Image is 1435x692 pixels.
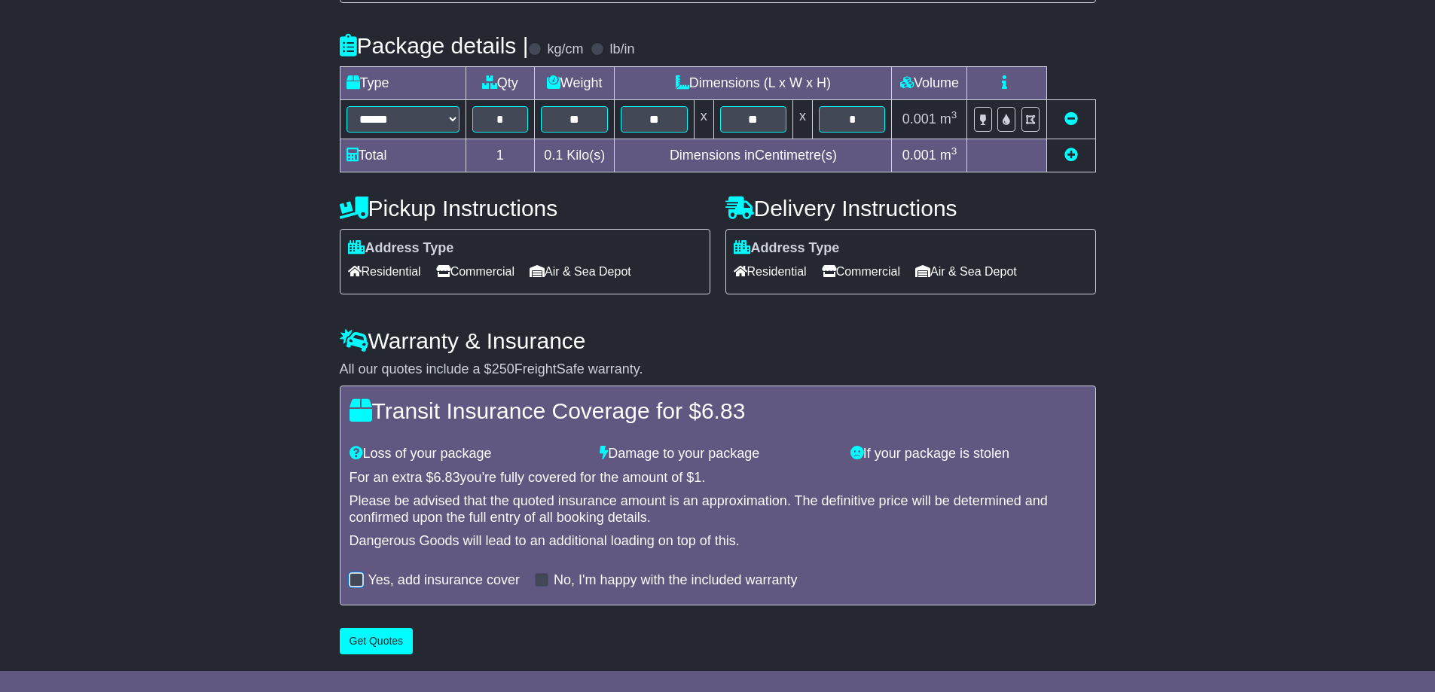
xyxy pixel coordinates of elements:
[350,398,1086,423] h4: Transit Insurance Coverage for $
[734,260,807,283] span: Residential
[340,196,710,221] h4: Pickup Instructions
[902,148,936,163] span: 0.001
[466,66,535,99] td: Qty
[530,260,631,283] span: Air & Sea Depot
[340,628,414,654] button: Get Quotes
[592,446,843,462] div: Damage to your package
[535,139,615,172] td: Kilo(s)
[466,139,535,172] td: 1
[822,260,900,283] span: Commercial
[348,260,421,283] span: Residential
[340,328,1096,353] h4: Warranty & Insurance
[1064,111,1078,127] a: Remove this item
[915,260,1017,283] span: Air & Sea Depot
[1064,148,1078,163] a: Add new item
[434,470,460,485] span: 6.83
[340,361,1096,378] div: All our quotes include a $ FreightSafe warranty.
[544,148,563,163] span: 0.1
[615,139,892,172] td: Dimensions in Centimetre(s)
[701,398,745,423] span: 6.83
[342,446,593,462] div: Loss of your package
[843,446,1094,462] div: If your package is stolen
[940,148,957,163] span: m
[348,240,454,257] label: Address Type
[694,99,713,139] td: x
[340,66,466,99] td: Type
[350,493,1086,526] div: Please be advised that the quoted insurance amount is an approximation. The definitive price will...
[492,361,514,376] span: 250
[902,111,936,127] span: 0.001
[892,66,967,99] td: Volume
[615,66,892,99] td: Dimensions (L x W x H)
[350,533,1086,550] div: Dangerous Goods will lead to an additional loading on top of this.
[940,111,957,127] span: m
[436,260,514,283] span: Commercial
[725,196,1096,221] h4: Delivery Instructions
[350,470,1086,486] div: For an extra $ you're fully covered for the amount of $ .
[609,41,634,58] label: lb/in
[951,109,957,120] sup: 3
[793,99,813,139] td: x
[734,240,840,257] label: Address Type
[951,145,957,157] sup: 3
[694,470,701,485] span: 1
[368,572,520,589] label: Yes, add insurance cover
[340,33,529,58] h4: Package details |
[547,41,583,58] label: kg/cm
[554,572,798,589] label: No, I'm happy with the included warranty
[340,139,466,172] td: Total
[535,66,615,99] td: Weight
